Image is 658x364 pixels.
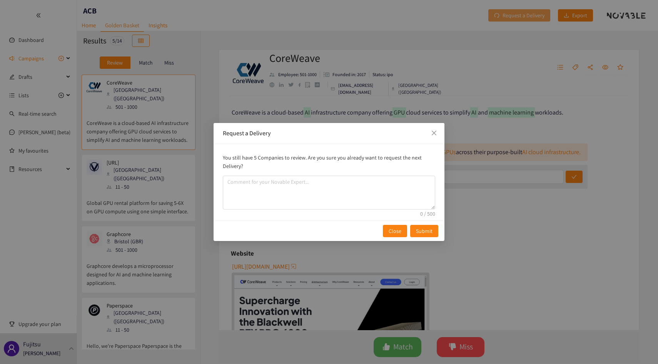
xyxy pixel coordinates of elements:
span: Submit [416,227,433,235]
iframe: Chat Widget [529,281,658,364]
button: Submit [410,225,438,237]
textarea: comment [223,176,435,209]
button: Close [383,225,407,237]
p: You still have 5 Companies to review. Are you sure you already want to request the next Delivery? [223,153,435,170]
div: Request a Delivery [223,129,435,138]
span: close [431,130,437,136]
div: Widget de chat [529,281,658,364]
button: Close [424,123,444,144]
span: Close [389,227,401,235]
